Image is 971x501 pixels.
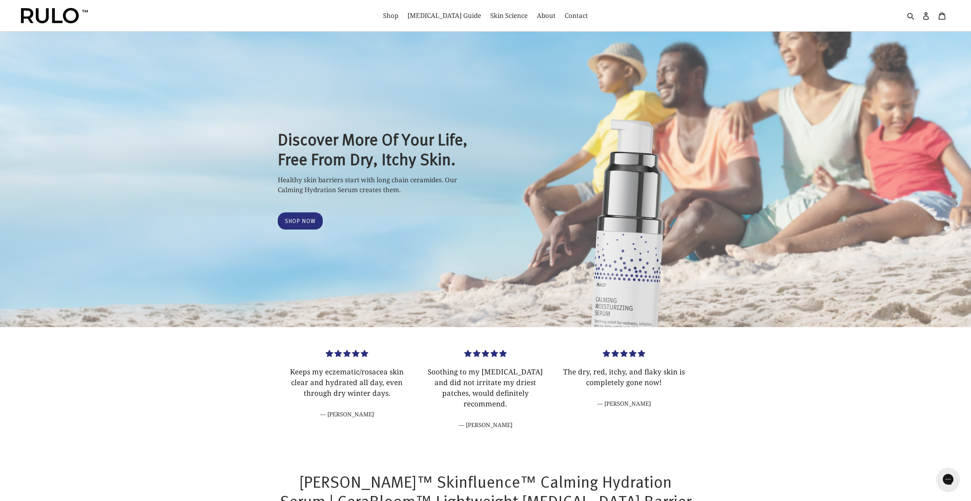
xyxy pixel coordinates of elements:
[101,118,145,133] span: Next
[379,10,402,22] a: Shop
[21,8,88,23] img: Rulo™ Skin
[10,82,145,96] div: Still figuring out my skin issues
[10,47,145,62] div: Wrong product for me
[555,348,693,429] div: Load slide 3
[407,11,481,20] span: [MEDICAL_DATA] Guide
[603,348,645,358] span: 5.00 stars
[422,421,549,429] cite: [PERSON_NAME]
[278,129,472,168] h2: Discover More Of Your Life, Free From Dry, Itchy Skin.
[404,10,485,22] a: [MEDICAL_DATA] Guide
[10,64,145,79] div: Not enough product info
[486,10,531,22] a: Skin Science
[283,366,411,398] p: Keeps my eczematic/rosacea skin clear and hydrated all day, even through dry winter days.
[28,99,145,113] input: Other
[10,31,145,40] p: What was missing?
[278,175,472,194] p: Healthy skin barriers start with long chain ceramides. Our Calming Hydration Serum creates them.
[10,13,66,29] strong: Before you go!
[326,348,368,358] span: 5.00 stars
[278,348,416,429] div: Load slide 1
[537,11,556,20] span: About
[560,366,688,388] p: The dry, red, itchy, and flaky skin is completely gone now!
[383,11,398,20] span: Shop
[561,10,592,22] a: Contact
[416,348,555,429] div: Load slide 2
[101,118,145,133] button: NextNext
[278,212,323,230] a: Shop Now
[490,11,528,20] span: Skin Science
[560,399,688,408] cite: [PERSON_NAME]
[933,465,963,493] iframe: Gorgias live chat messenger
[565,11,588,20] span: Contact
[283,410,411,419] cite: [PERSON_NAME]
[533,10,559,22] a: About
[464,348,507,358] span: 5.00 stars
[422,366,549,409] p: Soothing to my [MEDICAL_DATA] and did not irritate my driest patches, would definitely recommend.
